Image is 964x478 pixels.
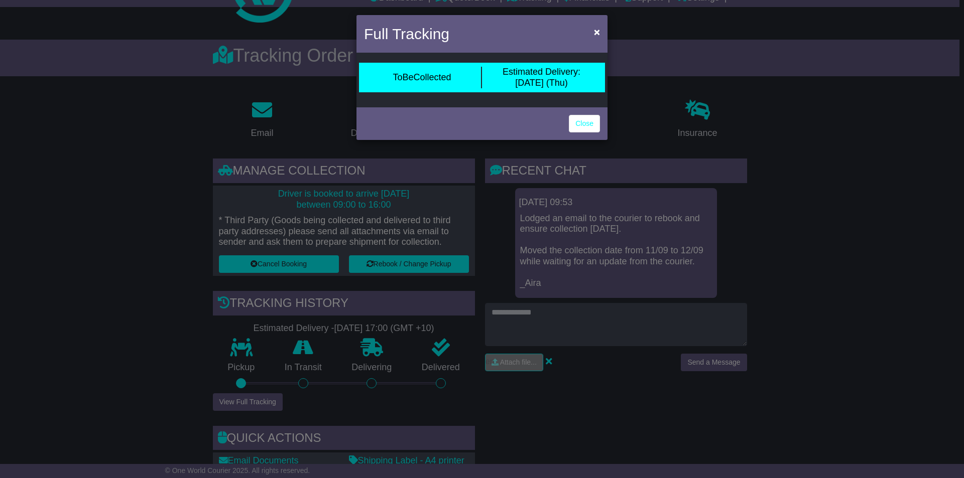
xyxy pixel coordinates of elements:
span: Estimated Delivery: [503,67,580,77]
button: Close [589,22,605,42]
span: × [594,26,600,38]
h4: Full Tracking [364,23,449,45]
div: ToBeCollected [393,72,451,83]
div: [DATE] (Thu) [503,67,580,88]
a: Close [569,115,600,132]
